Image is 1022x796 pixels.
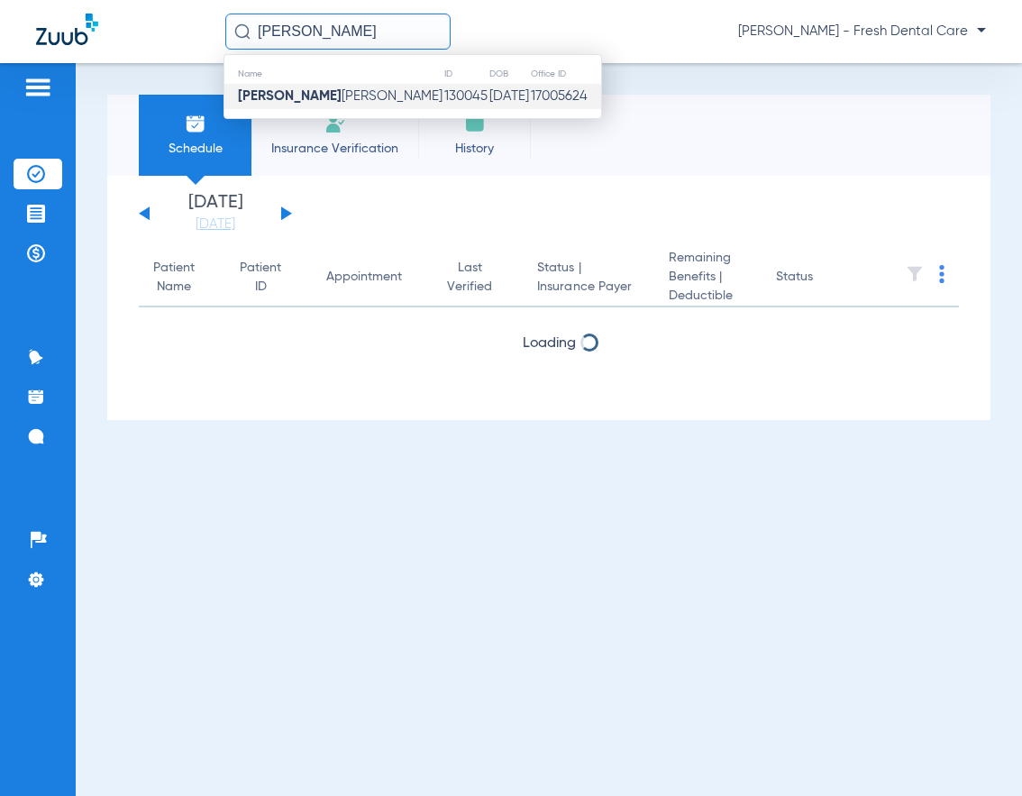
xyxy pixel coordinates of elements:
[326,268,402,287] div: Appointment
[443,64,488,84] th: ID
[443,84,488,109] td: 130045
[23,77,52,98] img: hamburger-icon
[738,23,986,41] span: [PERSON_NAME] - Fresh Dental Care
[238,89,342,103] strong: [PERSON_NAME]
[530,64,601,84] th: Office ID
[161,194,269,233] li: [DATE]
[153,259,211,297] div: Patient Name
[523,336,576,351] span: Loading
[939,265,944,283] img: group-dot-blue.svg
[488,64,530,84] th: DOB
[153,259,195,297] div: Patient Name
[669,287,747,306] span: Deductible
[432,140,517,158] span: History
[464,113,486,134] img: History
[906,265,924,283] img: filter.svg
[324,113,346,134] img: Manual Insurance Verification
[234,23,251,40] img: Search Icon
[238,89,443,103] span: [PERSON_NAME]
[537,278,640,297] span: Insurance Payer
[447,259,492,297] div: Last Verified
[530,84,601,109] td: 17005624
[265,140,405,158] span: Insurance Verification
[225,14,451,50] input: Search for patients
[762,249,883,307] th: Status
[240,259,297,297] div: Patient ID
[326,268,418,287] div: Appointment
[240,259,281,297] div: Patient ID
[224,64,443,84] th: Name
[447,259,508,297] div: Last Verified
[654,249,762,307] th: Remaining Benefits |
[36,14,98,45] img: Zuub Logo
[488,84,530,109] td: [DATE]
[185,113,206,134] img: Schedule
[523,249,654,307] th: Status |
[152,140,238,158] span: Schedule
[161,215,269,233] a: [DATE]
